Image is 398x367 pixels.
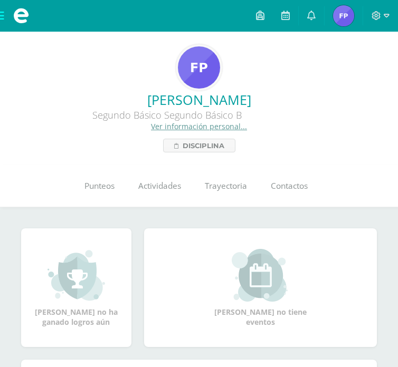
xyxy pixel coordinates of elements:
[193,165,259,207] a: Trayectoria
[232,249,289,302] img: event_small.png
[205,180,247,191] span: Trayectoria
[138,180,181,191] span: Actividades
[8,109,325,121] div: Segundo Básico Segundo Básico B
[259,165,319,207] a: Contactos
[8,91,390,109] a: [PERSON_NAME]
[126,165,193,207] a: Actividades
[178,46,220,89] img: 483c401e4c2c573ce4956a9ca91ea47b.png
[163,139,235,152] a: Disciplina
[207,249,313,327] div: [PERSON_NAME] no tiene eventos
[271,180,308,191] span: Contactos
[183,139,224,152] span: Disciplina
[72,165,126,207] a: Punteos
[48,249,105,302] img: achievement_small.png
[333,5,354,26] img: 443b81e684e3d26d9113ed309aa31e06.png
[32,249,121,327] div: [PERSON_NAME] no ha ganado logros aún
[151,121,247,131] a: Ver información personal...
[84,180,115,191] span: Punteos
